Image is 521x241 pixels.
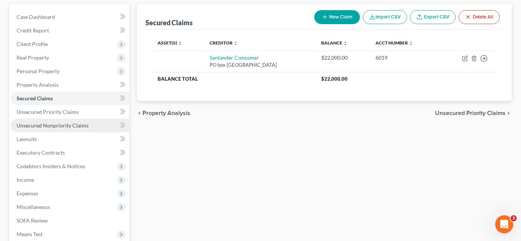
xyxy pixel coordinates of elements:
[17,68,60,74] span: Personal Property
[137,110,143,116] i: chevron_left
[17,54,49,61] span: Real Property
[146,18,193,27] div: Secured Claims
[11,78,129,92] a: Property Analysis
[143,110,191,116] span: Property Analysis
[506,110,512,116] i: chevron_right
[495,215,513,233] iframe: Intercom live chat
[11,119,129,132] a: Unsecured Nonpriority Claims
[11,92,129,105] a: Secured Claims
[210,54,259,61] a: Santander Consumer
[210,61,310,69] div: PO box [GEOGRAPHIC_DATA]
[234,41,238,46] i: unfold_more
[363,10,407,24] button: Import CSV
[17,204,50,210] span: Miscellaneous
[152,72,316,86] th: Balance Total
[410,10,456,24] a: Export CSV
[137,110,191,116] button: chevron_left Property Analysis
[435,110,512,116] button: Unsecured Priority Claims chevron_right
[435,110,506,116] span: Unsecured Priority Claims
[17,190,38,196] span: Expenses
[343,41,348,46] i: unfold_more
[17,136,37,142] span: Lawsuits
[409,41,413,46] i: unfold_more
[11,214,129,227] a: SOFA Review
[321,54,363,61] div: $22,000.00
[314,10,360,24] button: New Claim
[11,10,129,24] a: Case Dashboard
[375,40,413,46] a: Acct Number unfold_more
[321,40,348,46] a: Balance unfold_more
[158,40,183,46] a: Asset(s) unfold_more
[17,122,89,129] span: Unsecured Nonpriority Claims
[17,109,79,115] span: Unsecured Priority Claims
[511,215,517,221] span: 3
[11,24,129,37] a: Credit Report
[17,177,34,183] span: Income
[17,231,43,237] span: Means Test
[17,81,58,88] span: Property Analysis
[17,95,53,101] span: Secured Claims
[375,54,434,61] div: 6019
[459,10,500,24] button: Delete All
[11,105,129,119] a: Unsecured Priority Claims
[17,14,55,20] span: Case Dashboard
[11,132,129,146] a: Lawsuits
[321,76,348,82] span: $22,000.00
[210,40,238,46] a: Creditor unfold_more
[11,146,129,160] a: Executory Contracts
[17,41,48,47] span: Client Profile
[17,217,48,224] span: SOFA Review
[17,163,85,169] span: Codebtors Insiders & Notices
[178,41,183,46] i: unfold_more
[17,27,49,34] span: Credit Report
[17,149,65,156] span: Executory Contracts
